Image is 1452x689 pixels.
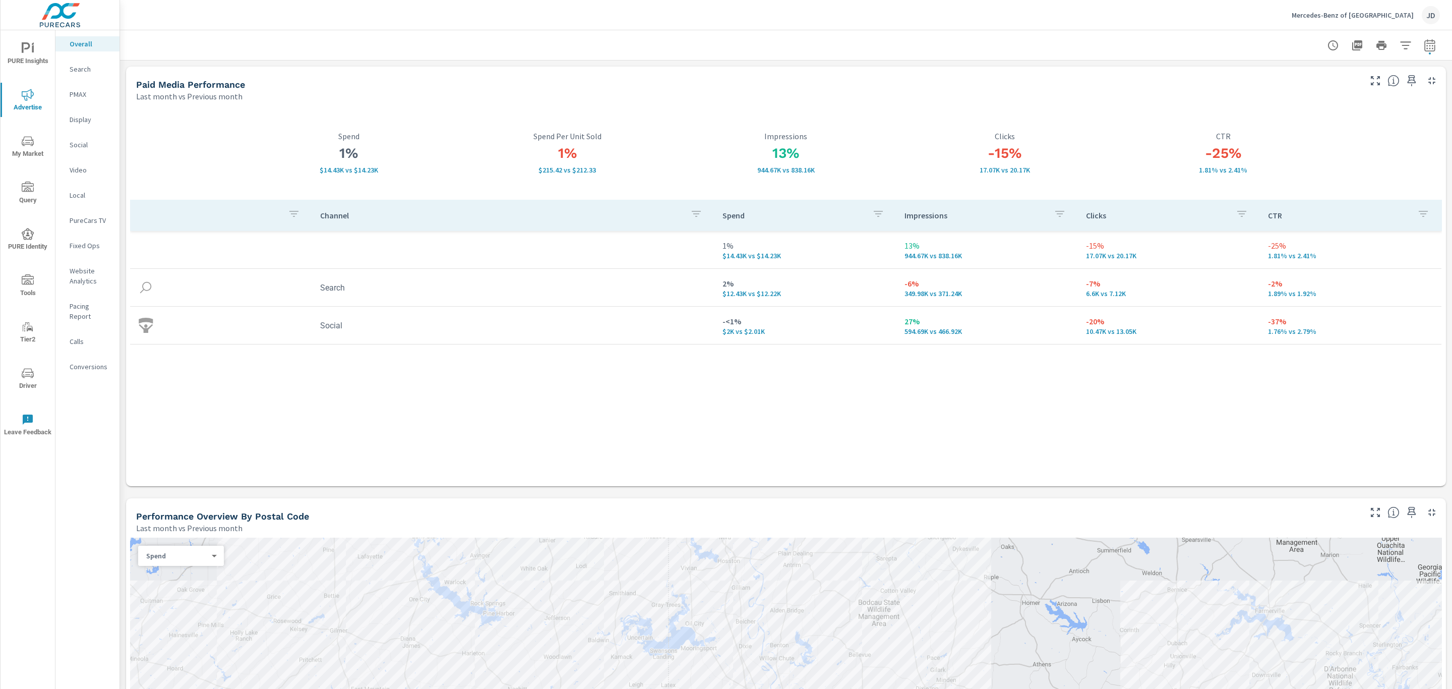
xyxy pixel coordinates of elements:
[70,89,111,99] p: PMAX
[904,327,1070,335] p: 594,688 vs 466,924
[722,315,888,327] p: -<1%
[1114,166,1333,174] p: 1.81% vs 2.41%
[722,240,888,252] p: 1%
[55,213,119,228] div: PureCars TV
[55,162,119,178] div: Video
[677,166,895,174] p: 944,669 vs 838,164
[70,114,111,125] p: Display
[70,165,111,175] p: Video
[895,166,1114,174] p: 17,071 vs 20,170
[904,315,1070,327] p: 27%
[4,321,52,346] span: Tier2
[312,313,715,338] td: Social
[55,112,119,127] div: Display
[70,140,111,150] p: Social
[1086,252,1252,260] p: 17,071 vs 20,170
[55,62,119,77] div: Search
[895,145,1114,162] h3: -15%
[70,39,111,49] p: Overall
[70,190,111,200] p: Local
[722,277,888,290] p: 2%
[55,334,119,349] div: Calls
[146,551,208,560] p: Spend
[904,290,1070,298] p: 349,981 vs 371,240
[320,210,683,220] p: Channel
[1387,506,1400,519] span: Understand performance data by postal code. Individual postal codes can be selected and expanded ...
[904,277,1070,290] p: -6%
[1268,290,1434,298] p: 1.89% vs 1.92%
[1404,73,1420,89] span: Save this to your personalized report
[70,215,111,225] p: PureCars TV
[1367,73,1383,89] button: Make Fullscreen
[904,210,1046,220] p: Impressions
[55,263,119,289] div: Website Analytics
[4,274,52,299] span: Tools
[677,132,895,141] p: Impressions
[4,42,52,67] span: PURE Insights
[1268,327,1434,335] p: 1.76% vs 2.79%
[722,210,864,220] p: Spend
[1268,210,1410,220] p: CTR
[895,132,1114,141] p: Clicks
[1086,210,1228,220] p: Clicks
[136,79,245,90] h5: Paid Media Performance
[70,241,111,251] p: Fixed Ops
[55,87,119,102] div: PMAX
[1292,11,1414,20] p: Mercedes-Benz of [GEOGRAPHIC_DATA]
[70,266,111,286] p: Website Analytics
[1424,73,1440,89] button: Minimize Widget
[55,188,119,203] div: Local
[1114,145,1333,162] h3: -25%
[722,290,888,298] p: $12,430 vs $12,221
[1086,327,1252,335] p: 10,473 vs 13,048
[722,327,888,335] p: $2,003 vs $2,005
[136,522,243,534] p: Last month vs Previous month
[136,511,309,522] h5: Performance Overview By Postal Code
[70,301,111,321] p: Pacing Report
[70,336,111,347] p: Calls
[1114,132,1333,141] p: CTR
[55,359,119,374] div: Conversions
[138,280,153,295] img: icon-search.svg
[1268,240,1434,252] p: -25%
[458,132,677,141] p: Spend Per Unit Sold
[1404,504,1420,521] span: Save this to your personalized report
[4,414,52,438] span: Leave Feedback
[4,228,52,253] span: PURE Identity
[239,166,458,174] p: $14,433 vs $14,226
[1424,504,1440,521] button: Minimize Widget
[1086,277,1252,290] p: -7%
[4,135,52,160] span: My Market
[1,30,55,448] div: nav menu
[458,145,677,162] h3: 1%
[1268,277,1434,290] p: -2%
[136,90,243,102] p: Last month vs Previous month
[4,89,52,113] span: Advertise
[70,362,111,372] p: Conversions
[1387,75,1400,87] span: Understand performance metrics over the selected time range.
[312,275,715,301] td: Search
[1086,240,1252,252] p: -15%
[458,166,677,174] p: $215.42 vs $212.33
[138,551,216,561] div: Spend
[1268,315,1434,327] p: -37%
[1086,290,1252,298] p: 6,598 vs 7,122
[1367,504,1383,521] button: Make Fullscreen
[1086,315,1252,327] p: -20%
[1396,35,1416,55] button: Apply Filters
[55,36,119,51] div: Overall
[4,367,52,392] span: Driver
[722,252,888,260] p: $14,433 vs $14,226
[55,137,119,152] div: Social
[1268,252,1434,260] p: 1.81% vs 2.41%
[55,299,119,324] div: Pacing Report
[1420,35,1440,55] button: Select Date Range
[1422,6,1440,24] div: JD
[239,145,458,162] h3: 1%
[904,252,1070,260] p: 944,669 vs 838,164
[55,238,119,253] div: Fixed Ops
[904,240,1070,252] p: 13%
[70,64,111,74] p: Search
[4,182,52,206] span: Query
[677,145,895,162] h3: 13%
